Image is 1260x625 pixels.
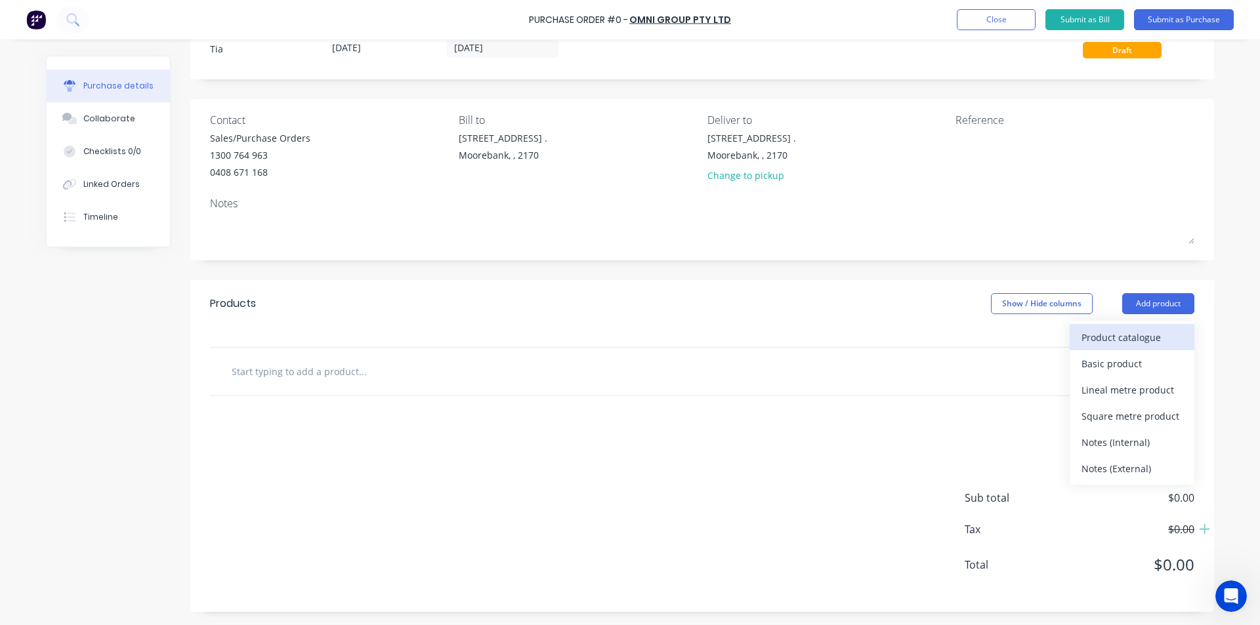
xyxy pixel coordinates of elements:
button: Collaborate [47,102,170,135]
button: Timeline [47,201,170,233]
button: Checklists 0/0 [47,135,170,168]
div: Purchase Order #0 - [529,13,628,27]
div: Notes (Internal) [1081,433,1183,452]
div: Products [210,296,256,312]
div: Moorebank, , 2170 [459,148,547,162]
span: Total [965,557,1063,573]
div: Purchase details [83,80,154,92]
div: Checklists 0/0 [83,146,141,157]
div: Lineal metre product [1081,380,1183,399]
div: Contact [210,112,449,128]
div: Draft [1083,42,1162,58]
button: Basic product [1070,350,1194,376]
button: Product catalogue [1070,324,1194,350]
div: Collaborate [83,113,135,125]
div: Moorebank, , 2170 [707,148,796,162]
button: Notes (External) [1070,455,1194,481]
button: Add product [1122,293,1194,314]
div: Tia [210,42,322,56]
button: Submit as Purchase [1134,9,1234,30]
div: Notes (External) [1081,459,1183,478]
a: Omni Group Pty Ltd [629,13,731,26]
div: Linked Orders [83,178,140,190]
div: Deliver to [707,112,946,128]
div: Timeline [83,211,118,223]
button: Notes (Internal) [1070,429,1194,455]
div: [STREET_ADDRESS] . [459,131,547,145]
button: Close [957,9,1036,30]
div: Product catalogue [1081,328,1183,347]
div: Bill to [459,112,698,128]
button: Purchase details [47,70,170,102]
div: [STREET_ADDRESS] . [707,131,796,145]
button: Submit as Bill [1045,9,1124,30]
iframe: Intercom live chat [1215,580,1247,612]
div: Reference [955,112,1194,128]
button: Linked Orders [47,168,170,201]
span: Tax [965,521,1063,537]
div: 1300 764 963 [210,148,310,162]
button: Lineal metre product [1070,376,1194,403]
button: Show / Hide columns [991,293,1093,314]
span: Sub total [965,490,1063,506]
div: 0408 671 168 [210,165,310,179]
div: Sales/Purchase Orders [210,131,310,145]
div: Notes [210,195,1194,211]
div: Basic product [1081,354,1183,373]
span: $0.00 [1063,553,1194,576]
span: $0.00 [1063,521,1194,537]
button: Square metre product [1070,403,1194,429]
input: Start typing to add a product... [231,358,493,384]
span: $0.00 [1063,490,1194,506]
div: Change to pickup [707,169,796,182]
img: Factory [26,10,46,30]
div: Square metre product [1081,407,1183,426]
